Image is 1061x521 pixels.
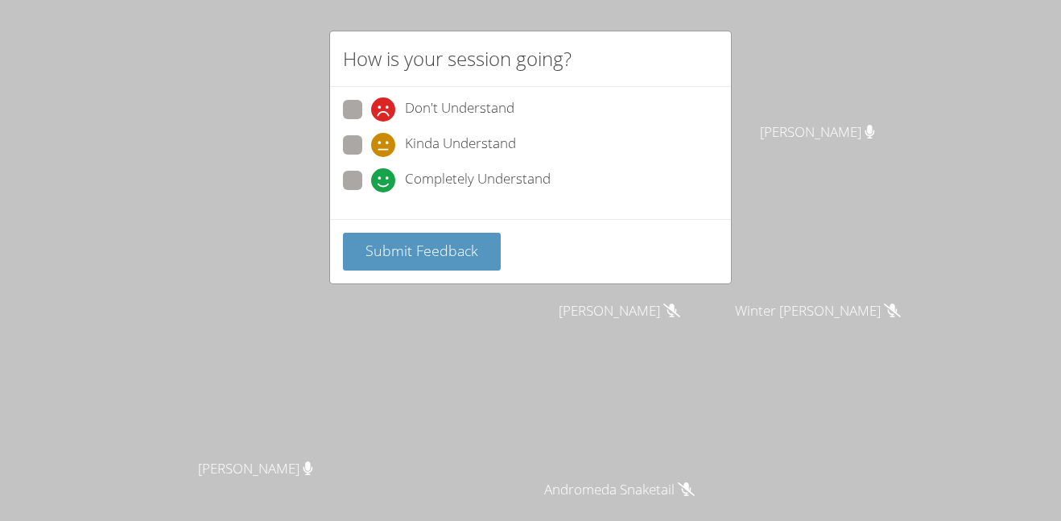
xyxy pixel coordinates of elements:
[343,44,572,73] h2: How is your session going?
[405,133,516,157] span: Kinda Understand
[343,233,501,271] button: Submit Feedback
[365,241,478,260] span: Submit Feedback
[405,168,551,192] span: Completely Understand
[405,97,514,122] span: Don't Understand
